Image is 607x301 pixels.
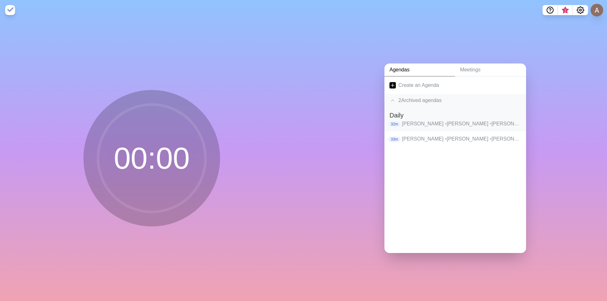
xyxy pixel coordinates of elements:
p: [PERSON_NAME] [PERSON_NAME] [PERSON_NAME] [PERSON_NAME] [PERSON_NAME] [PERSON_NAME] [PERSON_NAME]... [402,120,521,128]
button: Settings [573,5,588,15]
button: Help [543,5,558,15]
div: . [384,147,526,159]
div: 2 Archived agenda s [384,94,526,107]
button: What’s new [558,5,573,15]
p: [PERSON_NAME] [PERSON_NAME] [PERSON_NAME] [PERSON_NAME] [PERSON_NAME] [PERSON_NAME] [PERSON_NAME]... [402,135,521,143]
p: 33m [388,136,401,142]
span: • [445,121,447,126]
h2: Daily [389,111,521,120]
p: 32m [388,121,401,127]
span: • [490,136,492,141]
a: Agendas [384,63,455,76]
a: Create an Agenda [384,76,526,94]
span: 3 [563,8,568,13]
img: timeblocks logo [5,5,15,15]
span: • [445,136,447,141]
a: Meetings [455,63,526,76]
span: • [490,121,492,126]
